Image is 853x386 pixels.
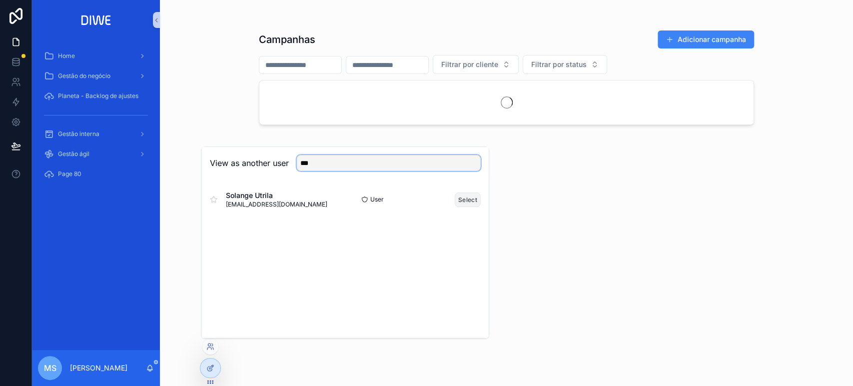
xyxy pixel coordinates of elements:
[58,72,110,80] span: Gestão do negócio
[38,67,154,85] a: Gestão do negócio
[32,40,160,196] div: scrollable content
[210,157,289,169] h2: View as another user
[38,87,154,105] a: Planeta - Backlog de ajustes
[58,92,138,100] span: Planeta - Backlog de ajustes
[58,130,99,138] span: Gestão interna
[370,195,384,203] span: User
[38,165,154,183] a: Page 80
[531,59,587,69] span: Filtrar por status
[44,362,56,374] span: MS
[70,363,127,373] p: [PERSON_NAME]
[226,200,327,208] span: [EMAIL_ADDRESS][DOMAIN_NAME]
[38,125,154,143] a: Gestão interna
[523,55,607,74] button: Select Button
[433,55,519,74] button: Select Button
[38,47,154,65] a: Home
[226,190,327,200] span: Solange Utrila
[78,12,114,28] img: App logo
[38,145,154,163] a: Gestão ágil
[455,192,481,206] button: Select
[658,30,754,48] button: Adicionar campanha
[259,32,315,46] h1: Campanhas
[58,170,81,178] span: Page 80
[58,52,75,60] span: Home
[58,150,89,158] span: Gestão ágil
[441,59,498,69] span: Filtrar por cliente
